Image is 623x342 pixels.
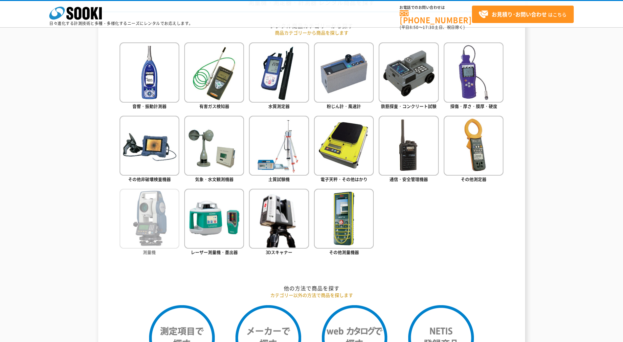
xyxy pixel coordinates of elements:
a: 有害ガス検知器 [184,42,244,110]
a: その他非破壊検査機器 [120,116,179,184]
span: 測量機 [143,249,156,255]
span: 水質測定器 [268,103,290,109]
img: 電子天秤・その他はかり [314,116,374,176]
img: レーザー測量機・墨出器 [184,189,244,249]
span: 粉じん計・風速計 [327,103,361,109]
img: 音響・振動計測器 [120,42,179,102]
span: 有害ガス検知器 [199,103,229,109]
img: 鉄筋探査・コンクリート試験 [379,42,438,102]
a: 鉄筋探査・コンクリート試験 [379,42,438,110]
img: 水質測定器 [249,42,309,102]
img: 通信・安全管理機器 [379,116,438,176]
a: レーザー測量機・墨出器 [184,189,244,257]
img: その他非破壊検査機器 [120,116,179,176]
img: 3Dスキャナー [249,189,309,249]
span: 電子天秤・その他はかり [321,176,367,182]
a: 水質測定器 [249,42,309,110]
img: 粉じん計・風速計 [314,42,374,102]
a: お見積り･お問い合わせはこちら [472,6,574,23]
p: カテゴリー以外の方法で商品を探します [120,292,504,299]
span: 気象・水文観測機器 [195,176,234,182]
span: 鉄筋探査・コンクリート試験 [381,103,436,109]
img: 測量機 [120,189,179,249]
a: その他測定器 [444,116,503,184]
span: 探傷・厚さ・膜厚・硬度 [450,103,497,109]
a: 電子天秤・その他はかり [314,116,374,184]
img: 気象・水文観測機器 [184,116,244,176]
img: 有害ガス検知器 [184,42,244,102]
span: お電話でのお問い合わせは [400,6,472,10]
span: 3Dスキャナー [266,249,292,255]
span: 通信・安全管理機器 [389,176,428,182]
span: レーザー測量機・墨出器 [191,249,238,255]
span: (平日 ～ 土日、祝日除く) [400,24,465,30]
span: その他測量機器 [329,249,359,255]
a: 気象・水文観測機器 [184,116,244,184]
span: 土質試験機 [268,176,290,182]
p: 日々進化する計測技術と多種・多様化するニーズにレンタルでお応えします。 [49,21,193,25]
a: 測量機 [120,189,179,257]
span: 8:50 [410,24,419,30]
h2: 他の方法で商品を探す [120,285,504,292]
a: その他測量機器 [314,189,374,257]
a: 粉じん計・風速計 [314,42,374,110]
p: 商品カテゴリーから商品を探します [120,29,504,36]
span: 音響・振動計測器 [132,103,167,109]
img: 土質試験機 [249,116,309,176]
img: その他測定器 [444,116,503,176]
a: 音響・振動計測器 [120,42,179,110]
span: その他非破壊検査機器 [128,176,171,182]
a: 通信・安全管理機器 [379,116,438,184]
img: その他測量機器 [314,189,374,249]
strong: お見積り･お問い合わせ [492,10,547,18]
span: はこちら [478,10,567,19]
span: 17:30 [423,24,434,30]
a: 土質試験機 [249,116,309,184]
a: [PHONE_NUMBER] [400,10,472,24]
img: 探傷・厚さ・膜厚・硬度 [444,42,503,102]
a: 探傷・厚さ・膜厚・硬度 [444,42,503,110]
a: 3Dスキャナー [249,189,309,257]
span: その他測定器 [461,176,486,182]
